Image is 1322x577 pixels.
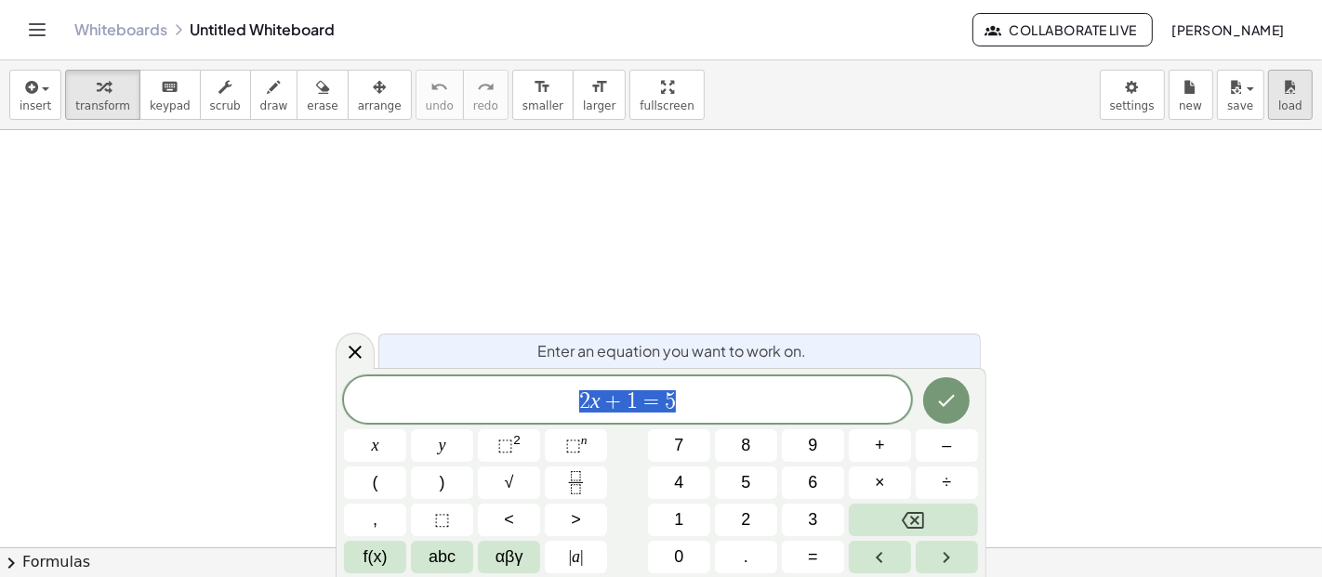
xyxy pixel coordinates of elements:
button: Fraction [545,466,607,499]
button: erase [297,70,348,120]
span: erase [307,99,337,112]
button: settings [1100,70,1165,120]
span: 2 [579,390,590,413]
span: 0 [674,544,683,570]
span: √ [505,470,514,495]
span: + [875,433,885,458]
button: ) [411,466,473,499]
button: Squared [478,429,540,462]
i: redo [477,76,495,98]
button: Left arrow [849,541,911,573]
span: abc [429,544,456,570]
button: Times [849,466,911,499]
span: [PERSON_NAME] [1171,21,1285,38]
button: Placeholder [411,504,473,536]
span: transform [75,99,130,112]
span: larger [583,99,615,112]
button: transform [65,70,140,120]
span: 4 [674,470,683,495]
button: 4 [648,466,710,499]
span: = [808,544,818,570]
span: , [373,507,377,532]
span: αβγ [496,544,523,570]
span: keypad [150,99,191,112]
button: arrange [348,70,412,120]
span: ⬚ [434,507,450,532]
span: f(x) [364,544,388,570]
span: insert [20,99,51,112]
button: y [411,429,473,462]
button: Square root [478,466,540,499]
button: new [1169,70,1213,120]
span: ⬚ [565,436,581,454]
span: Enter an equation you want to work on. [537,340,806,362]
button: 9 [782,429,844,462]
span: | [569,547,573,566]
span: 9 [808,433,817,458]
button: format_sizelarger [573,70,626,120]
button: insert [9,70,61,120]
span: y [439,433,446,458]
button: format_sizesmaller [512,70,574,120]
button: 6 [782,466,844,499]
span: > [571,507,581,532]
i: format_size [590,76,608,98]
i: keyboard [161,76,178,98]
button: , [344,504,406,536]
button: 8 [715,429,777,462]
button: 1 [648,504,710,536]
button: Functions [344,541,406,573]
span: save [1227,99,1253,112]
span: fullscreen [640,99,694,112]
span: new [1179,99,1202,112]
span: a [569,544,584,570]
span: ÷ [943,470,952,495]
button: x [344,429,406,462]
button: scrub [200,70,251,120]
i: undo [430,76,448,98]
button: Backspace [849,504,978,536]
button: Equals [782,541,844,573]
button: Less than [478,504,540,536]
span: . [744,544,748,570]
a: Whiteboards [74,20,167,39]
button: Done [923,377,970,424]
span: draw [260,99,288,112]
button: Greek alphabet [478,541,540,573]
span: settings [1110,99,1155,112]
button: redoredo [463,70,509,120]
var: x [590,388,601,413]
i: format_size [534,76,551,98]
button: . [715,541,777,573]
span: 7 [674,433,683,458]
button: draw [250,70,298,120]
sup: n [581,433,588,447]
button: 3 [782,504,844,536]
span: 2 [741,507,750,532]
button: 0 [648,541,710,573]
span: redo [473,99,498,112]
button: Greater than [545,504,607,536]
span: ⬚ [497,436,513,454]
span: Collaborate Live [988,21,1137,38]
button: load [1268,70,1313,120]
sup: 2 [513,433,521,447]
span: 1 [674,507,683,532]
button: Absolute value [545,541,607,573]
button: fullscreen [629,70,704,120]
span: load [1278,99,1302,112]
span: 5 [665,390,676,413]
span: × [875,470,885,495]
button: 5 [715,466,777,499]
span: 1 [627,390,638,413]
button: Alphabet [411,541,473,573]
button: Toggle navigation [22,15,52,45]
span: 3 [808,507,817,532]
button: 2 [715,504,777,536]
span: < [504,507,514,532]
span: x [372,433,379,458]
button: [PERSON_NAME] [1157,13,1300,46]
span: = [638,390,665,413]
span: 8 [741,433,750,458]
button: Divide [916,466,978,499]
